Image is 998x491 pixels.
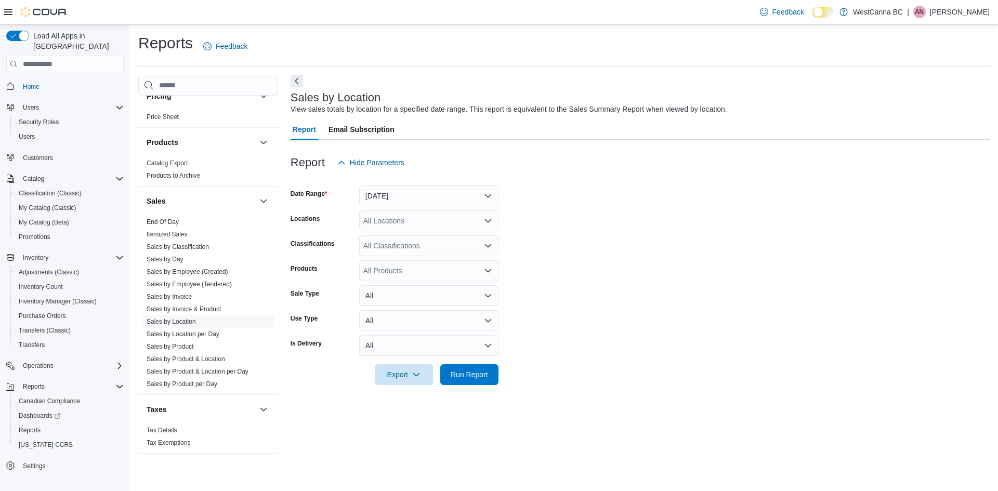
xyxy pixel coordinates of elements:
[291,104,727,115] div: View sales totals by location for a specified date range. This report is equivalent to the Sales ...
[10,129,128,144] button: Users
[138,33,193,54] h1: Reports
[15,409,124,422] span: Dashboards
[19,283,63,291] span: Inventory Count
[19,204,76,212] span: My Catalog (Classic)
[291,215,320,223] label: Locations
[19,380,49,393] button: Reports
[375,364,433,385] button: Export
[381,364,427,385] span: Export
[23,462,45,470] span: Settings
[19,118,59,126] span: Security Roles
[15,187,86,200] a: Classification (Classic)
[147,293,192,301] span: Sales by Invoice
[147,404,255,415] button: Taxes
[19,132,35,141] span: Users
[10,294,128,309] button: Inventory Manager (Classic)
[147,160,188,167] a: Catalog Export
[484,217,492,225] button: Open list of options
[15,281,124,293] span: Inventory Count
[19,152,57,164] a: Customers
[2,250,128,265] button: Inventory
[19,189,82,197] span: Classification (Classic)
[15,116,124,128] span: Security Roles
[23,154,53,162] span: Customers
[15,202,124,214] span: My Catalog (Classic)
[147,355,225,363] span: Sales by Product & Location
[15,266,83,278] a: Adjustments (Classic)
[147,255,183,263] span: Sales by Day
[19,151,124,164] span: Customers
[451,369,488,380] span: Run Report
[15,339,124,351] span: Transfers
[147,218,179,225] a: End Of Day
[15,202,81,214] a: My Catalog (Classic)
[15,295,124,308] span: Inventory Manager (Classic)
[23,175,44,183] span: Catalog
[291,190,327,198] label: Date Range
[147,243,209,250] a: Sales by Classification
[23,103,39,112] span: Users
[19,312,66,320] span: Purchase Orders
[23,382,45,391] span: Reports
[291,264,318,273] label: Products
[10,394,128,408] button: Canadian Compliance
[10,186,128,201] button: Classification (Classic)
[15,295,101,308] a: Inventory Manager (Classic)
[10,338,128,352] button: Transfers
[10,408,128,423] a: Dashboards
[147,293,192,300] a: Sales by Invoice
[257,90,270,102] button: Pricing
[19,326,71,335] span: Transfers (Classic)
[359,310,498,331] button: All
[15,395,84,407] a: Canadian Compliance
[257,136,270,149] button: Products
[23,254,48,262] span: Inventory
[138,424,278,453] div: Taxes
[10,265,128,280] button: Adjustments (Classic)
[907,6,909,18] p: |
[147,305,221,313] span: Sales by Invoice & Product
[19,251,124,264] span: Inventory
[291,240,335,248] label: Classifications
[147,380,217,388] a: Sales by Product per Day
[2,150,128,165] button: Customers
[293,119,316,140] span: Report
[15,116,63,128] a: Security Roles
[2,78,128,94] button: Home
[15,409,64,422] a: Dashboards
[291,314,318,323] label: Use Type
[19,380,124,393] span: Reports
[19,81,44,93] a: Home
[15,281,67,293] a: Inventory Count
[812,7,834,18] input: Dark Mode
[10,115,128,129] button: Security Roles
[19,172,124,185] span: Catalog
[138,111,278,127] div: Pricing
[147,171,200,180] span: Products to Archive
[147,439,191,446] a: Tax Exemptions
[19,412,60,420] span: Dashboards
[19,341,45,349] span: Transfers
[147,137,255,148] button: Products
[19,268,79,276] span: Adjustments (Classic)
[350,157,404,168] span: Hide Parameters
[147,368,248,375] a: Sales by Product & Location per Day
[147,113,179,121] a: Price Sheet
[147,342,194,351] span: Sales by Product
[15,130,124,143] span: Users
[147,137,178,148] h3: Products
[147,330,219,338] span: Sales by Location per Day
[147,318,196,325] a: Sales by Location
[15,424,124,436] span: Reports
[147,330,219,338] a: Sales by Location per Day
[199,36,252,57] a: Feedback
[15,216,73,229] a: My Catalog (Beta)
[19,101,43,114] button: Users
[147,317,196,326] span: Sales by Location
[19,441,73,449] span: [US_STATE] CCRS
[359,335,498,356] button: All
[291,339,322,348] label: Is Delivery
[19,79,124,92] span: Home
